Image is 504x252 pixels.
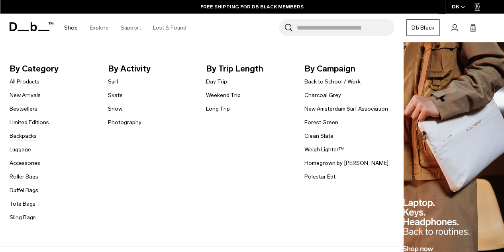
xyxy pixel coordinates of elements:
[10,186,38,194] a: Duffel Bags
[10,159,40,167] a: Accessories
[304,77,361,86] a: Back to School / Work
[153,14,186,42] a: Lost & Found
[304,105,388,113] a: New Amsterdam Surf Association
[304,118,338,127] a: Forest Green
[10,132,37,140] a: Backpacks
[406,19,439,36] a: Db Black
[108,91,123,99] a: Skate
[108,77,118,86] a: Surf
[206,77,227,86] a: Day Trip
[206,105,230,113] a: Long Trip
[206,91,241,99] a: Weekend Trip
[64,14,78,42] a: Shop
[304,159,388,167] a: Homegrown by [PERSON_NAME]
[108,118,141,127] a: Photography
[10,200,35,208] a: Tote Bags
[200,3,304,10] a: FREE SHIPPING FOR DB BLACK MEMBERS
[10,62,95,75] span: By Category
[10,77,39,86] a: All Products
[10,213,36,222] a: Sling Bags
[10,145,31,154] a: Luggage
[10,91,41,99] a: New Arrivals
[304,62,390,75] span: By Campaign
[58,14,192,42] nav: Main Navigation
[304,173,337,181] a: Polestar Edt.
[206,62,292,75] span: By Trip Length
[304,132,333,140] a: Clean Slate
[304,145,344,154] a: Weigh Lighter™
[108,105,122,113] a: Snow
[108,62,194,75] span: By Activity
[10,105,37,113] a: Bestsellers
[10,118,49,127] a: Limited Editions
[121,14,141,42] a: Support
[10,173,38,181] a: Roller Bags
[90,14,109,42] a: Explore
[304,91,341,99] a: Charcoal Grey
